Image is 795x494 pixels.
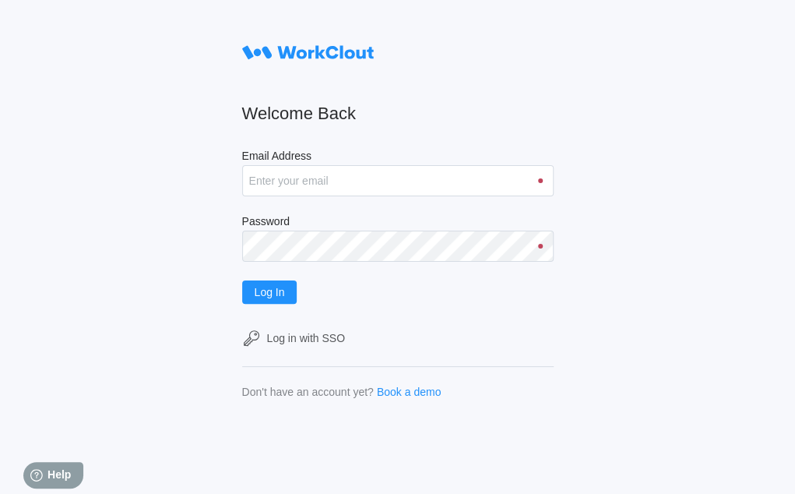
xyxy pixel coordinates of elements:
label: Email Address [242,150,554,165]
h2: Welcome Back [242,103,554,125]
input: Enter your email [242,165,554,196]
span: Log In [255,287,285,298]
button: Log In [242,281,297,304]
label: Password [242,215,554,231]
a: Book a demo [377,386,441,398]
a: Log in with SSO [242,329,554,348]
div: Log in with SSO [267,332,345,344]
div: Don't have an account yet? [242,386,374,398]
